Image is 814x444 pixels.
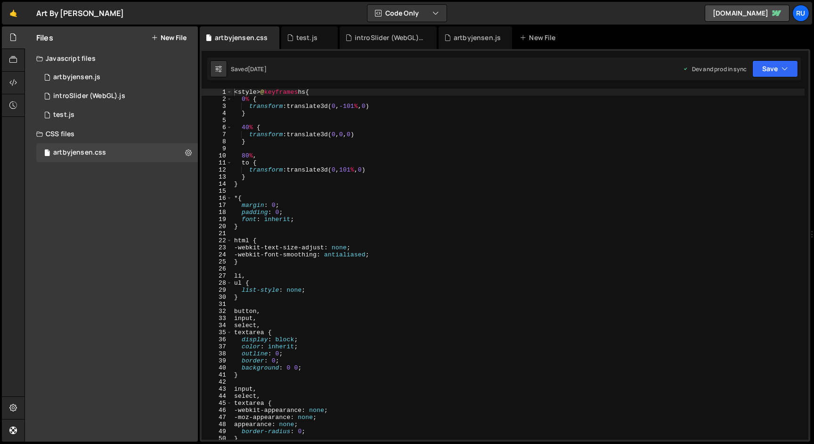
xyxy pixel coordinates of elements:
div: New File [520,33,559,42]
div: 21 [202,230,232,237]
div: 4156/34338.js [36,106,198,124]
div: 31 [202,301,232,308]
div: test.js [53,111,74,119]
div: 43 [202,386,232,393]
div: 9 [202,145,232,152]
div: 27 [202,272,232,280]
div: 48 [202,421,232,428]
div: 1 [202,89,232,96]
div: 11 [202,159,232,166]
div: 7 [202,131,232,138]
div: CSS files [25,124,198,143]
div: Art By [PERSON_NAME] [36,8,124,19]
div: 4156/46388.css [36,143,198,162]
div: 3 [202,103,232,110]
div: 40 [202,364,232,371]
div: 23 [202,244,232,251]
a: Ru [792,5,809,22]
div: 35 [202,329,232,336]
button: Save [752,60,798,77]
h2: Files [36,33,53,43]
div: 20 [202,223,232,230]
div: 12 [202,166,232,173]
div: artbyjensen.css [53,148,106,157]
div: 47 [202,414,232,421]
div: 30 [202,294,232,301]
div: 39 [202,357,232,364]
div: 26 [202,265,232,272]
div: Dev and prod in sync [683,65,747,73]
div: 32 [202,308,232,315]
div: 4156/42508.js [36,87,198,106]
div: 15 [202,188,232,195]
div: 24 [202,251,232,258]
div: artbyjensen.js [454,33,501,42]
div: [DATE] [248,65,267,73]
div: 19 [202,216,232,223]
div: Saved [231,65,267,73]
div: 18 [202,209,232,216]
div: introSlider (WebGL).js [53,92,125,100]
div: 17 [202,202,232,209]
div: 36 [202,336,232,343]
div: 28 [202,280,232,287]
div: 44 [202,393,232,400]
div: Javascript files [25,49,198,68]
div: 33 [202,315,232,322]
button: New File [151,34,187,41]
div: 6 [202,124,232,131]
div: 34 [202,322,232,329]
a: 🤙 [2,2,25,25]
div: 29 [202,287,232,294]
div: artbyjensen.css [215,33,268,42]
div: introSlider (WebGL).js [355,33,425,42]
div: 22 [202,237,232,244]
div: 16 [202,195,232,202]
div: 42 [202,378,232,386]
div: 49 [202,428,232,435]
div: 2 [202,96,232,103]
div: 4 [202,110,232,117]
div: artbyjensen.js [53,73,100,82]
div: 46 [202,407,232,414]
div: 41 [202,371,232,378]
div: 4156/7355.js [36,68,198,87]
div: 8 [202,138,232,145]
a: [DOMAIN_NAME] [705,5,790,22]
div: 37 [202,343,232,350]
div: 14 [202,181,232,188]
div: 13 [202,173,232,181]
div: 45 [202,400,232,407]
div: 50 [202,435,232,442]
div: 5 [202,117,232,124]
div: 25 [202,258,232,265]
button: Code Only [367,5,447,22]
div: test.js [296,33,317,42]
div: 10 [202,152,232,159]
div: 38 [202,350,232,357]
